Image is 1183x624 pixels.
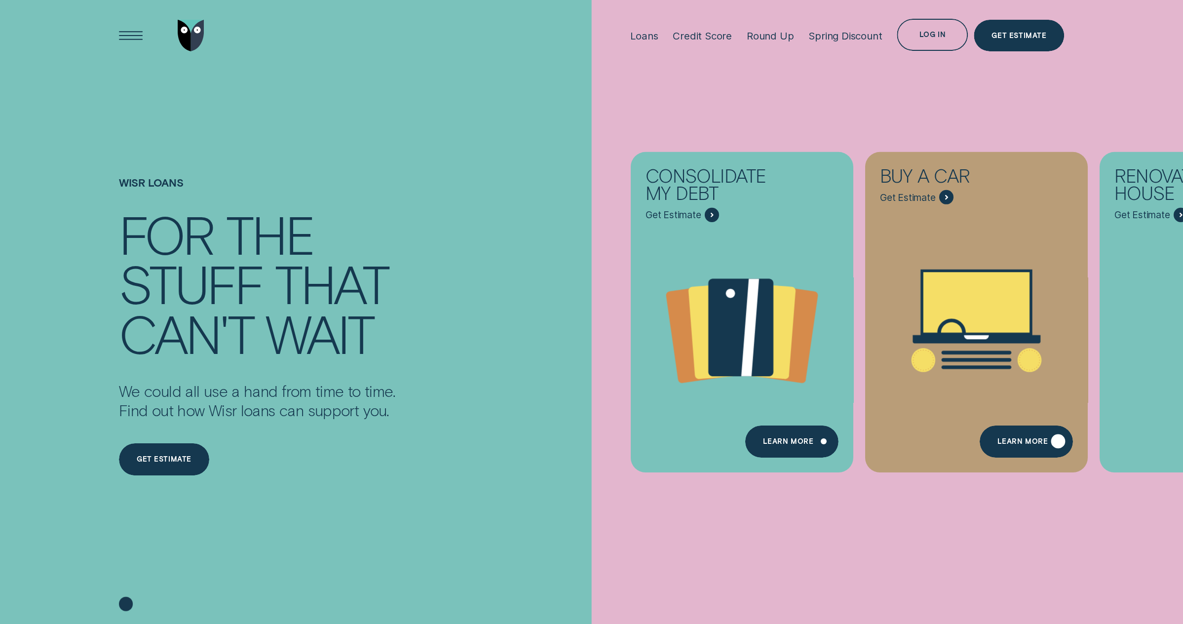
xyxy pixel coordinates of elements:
[119,209,213,258] div: For
[745,426,838,458] a: Learn more
[119,176,395,209] h1: Wisr loans
[119,308,253,357] div: can't
[974,20,1064,52] a: Get Estimate
[880,166,1022,190] div: Buy a car
[646,166,788,207] div: Consolidate my debt
[979,426,1072,458] a: Learn More
[226,209,313,258] div: the
[747,30,794,42] div: Round Up
[119,381,395,420] p: We could all use a hand from time to time. Find out how Wisr loans can support you.
[119,443,209,475] a: Get estimate
[275,258,388,308] div: that
[178,20,204,52] img: Wisr
[1114,209,1170,221] span: Get Estimate
[119,209,395,357] h4: For the stuff that can't wait
[115,20,147,52] button: Open Menu
[673,30,732,42] div: Credit Score
[808,30,882,42] div: Spring Discount
[119,258,263,308] div: stuff
[880,192,936,203] span: Get Estimate
[630,30,658,42] div: Loans
[631,152,853,463] a: Consolidate my debt - Learn more
[266,308,374,357] div: wait
[646,209,701,221] span: Get Estimate
[897,19,968,51] button: Log in
[865,152,1088,463] a: Buy a car - Learn more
